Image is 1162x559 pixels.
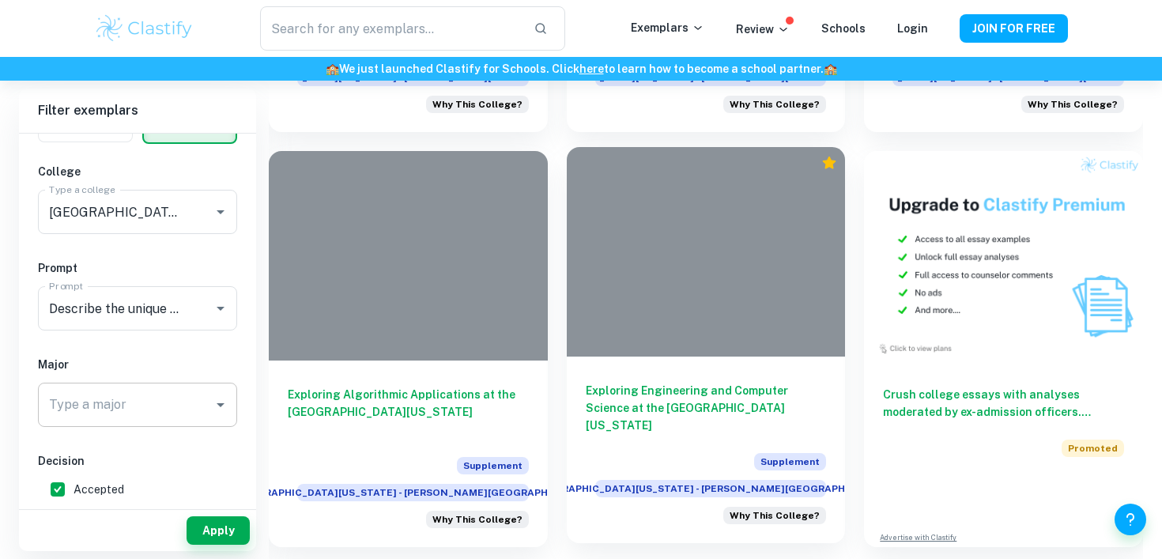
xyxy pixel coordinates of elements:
[595,480,827,497] span: [GEOGRAPHIC_DATA][US_STATE] - [PERSON_NAME][GEOGRAPHIC_DATA]
[260,6,521,51] input: Search for any exemplars...
[209,394,232,416] button: Open
[457,457,529,474] span: Supplement
[864,151,1143,360] img: Thumbnail
[723,96,826,113] div: Describe the unique qualities that attract you to the specific undergraduate College or School (i...
[880,532,956,543] a: Advertise with Clastify
[74,481,124,498] span: Accepted
[94,13,194,44] img: Clastify logo
[567,151,846,546] a: Exploring Engineering and Computer Science at the [GEOGRAPHIC_DATA][US_STATE]Supplement[GEOGRAPHI...
[754,453,826,470] span: Supplement
[1115,504,1146,535] button: Help and Feedback
[269,151,548,546] a: Exploring Algorithmic Applications at the [GEOGRAPHIC_DATA][US_STATE]Supplement[GEOGRAPHIC_DATA][...
[426,96,529,113] div: Describe the unique qualities that attract you to the specific undergraduate College or School (i...
[432,512,523,527] span: Why This College?
[432,97,523,111] span: Why This College?
[49,183,115,196] label: Type a college
[883,386,1124,421] h6: Crush college essays with analyses moderated by ex-admission officers. Upgrade now
[38,259,237,277] h6: Prompt
[730,97,820,111] span: Why This College?
[821,155,837,171] div: Premium
[631,19,704,36] p: Exemplars
[19,89,256,133] h6: Filter exemplars
[1021,96,1124,113] div: Describe the unique qualities that attract you to the specific undergraduate College or School (i...
[960,14,1068,43] button: JOIN FOR FREE
[1028,97,1118,111] span: Why This College?
[3,60,1159,77] h6: We just launched Clastify for Schools. Click to learn how to become a school partner.
[187,516,250,545] button: Apply
[326,62,339,75] span: 🏫
[824,62,837,75] span: 🏫
[723,507,826,524] div: Describe the unique qualities that attract you to the specific undergraduate College or School (i...
[426,511,529,528] div: Describe the unique qualities that attract you to the specific undergraduate College or School (i...
[49,279,84,293] label: Prompt
[730,508,820,523] span: Why This College?
[586,382,827,434] h6: Exploring Engineering and Computer Science at the [GEOGRAPHIC_DATA][US_STATE]
[288,386,529,438] h6: Exploring Algorithmic Applications at the [GEOGRAPHIC_DATA][US_STATE]
[736,21,790,38] p: Review
[1062,440,1124,457] span: Promoted
[209,201,232,223] button: Open
[38,356,237,373] h6: Major
[209,297,232,319] button: Open
[297,484,529,501] span: [GEOGRAPHIC_DATA][US_STATE] - [PERSON_NAME][GEOGRAPHIC_DATA]
[38,163,237,180] h6: College
[38,452,237,470] h6: Decision
[821,22,866,35] a: Schools
[579,62,604,75] a: here
[897,22,928,35] a: Login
